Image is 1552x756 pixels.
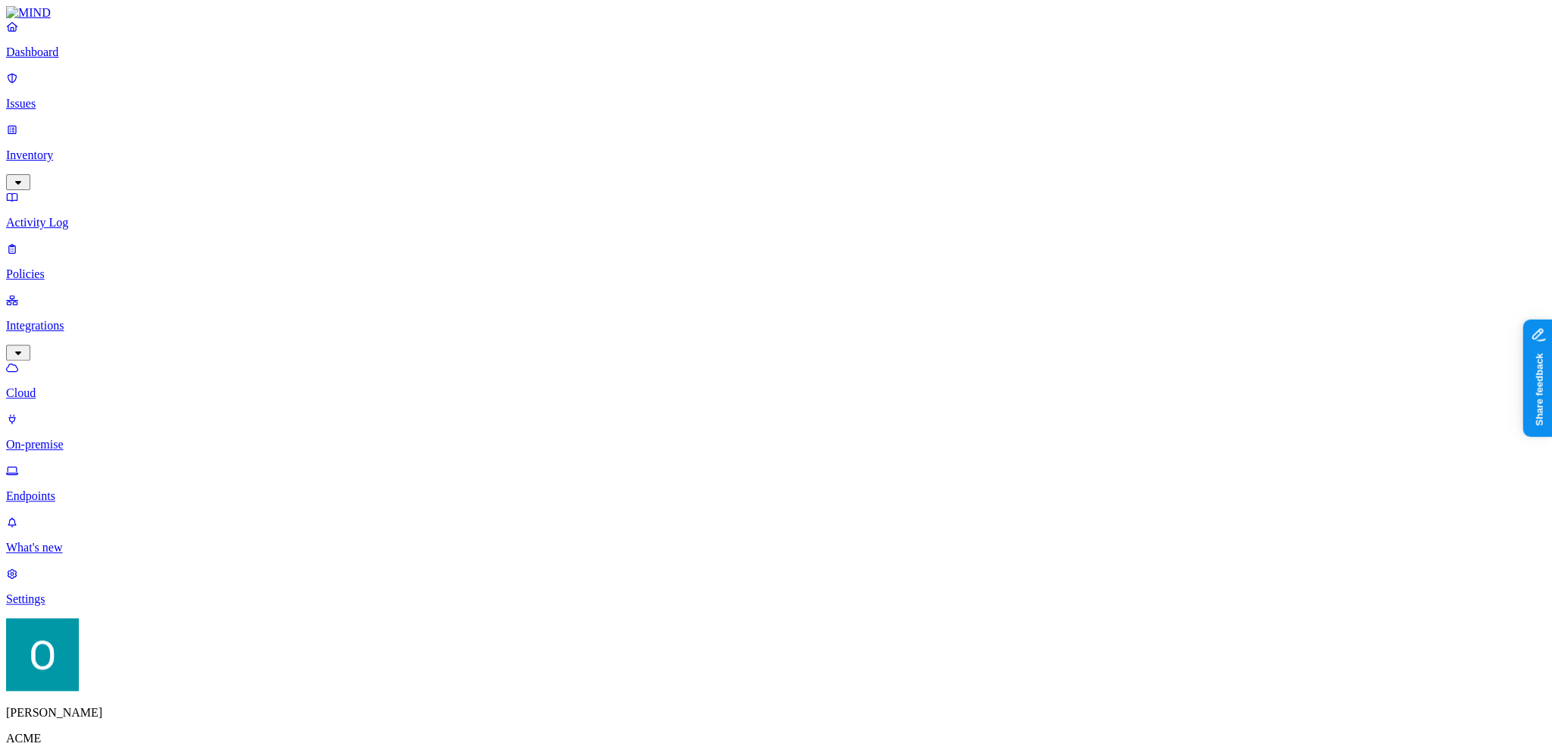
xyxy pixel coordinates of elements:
p: Issues [6,97,1546,111]
a: Dashboard [6,20,1546,59]
p: Cloud [6,386,1546,400]
p: Settings [6,592,1546,606]
p: Inventory [6,148,1546,162]
p: What's new [6,541,1546,555]
p: On-premise [6,438,1546,451]
p: Integrations [6,319,1546,333]
img: Ofir Englard [6,618,79,691]
p: Endpoints [6,489,1546,503]
a: Activity Log [6,190,1546,230]
img: MIND [6,6,51,20]
p: Policies [6,267,1546,281]
a: What's new [6,515,1546,555]
a: On-premise [6,412,1546,451]
a: Settings [6,567,1546,606]
a: Cloud [6,361,1546,400]
p: [PERSON_NAME] [6,706,1546,720]
p: Dashboard [6,45,1546,59]
p: Activity Log [6,216,1546,230]
a: Integrations [6,293,1546,358]
a: Issues [6,71,1546,111]
a: Policies [6,242,1546,281]
a: MIND [6,6,1546,20]
p: ACME [6,732,1546,745]
a: Endpoints [6,464,1546,503]
a: Inventory [6,123,1546,188]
